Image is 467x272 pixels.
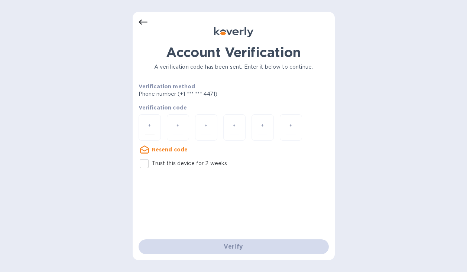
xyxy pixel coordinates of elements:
p: A verification code has been sent. Enter it below to continue. [139,63,329,71]
u: Resend code [152,147,188,153]
p: Verification code [139,104,329,111]
b: Verification method [139,83,195,89]
h1: Account Verification [139,45,329,60]
p: Trust this device for 2 weeks [152,160,227,167]
p: Phone number (+1 *** *** 4471) [139,90,275,98]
